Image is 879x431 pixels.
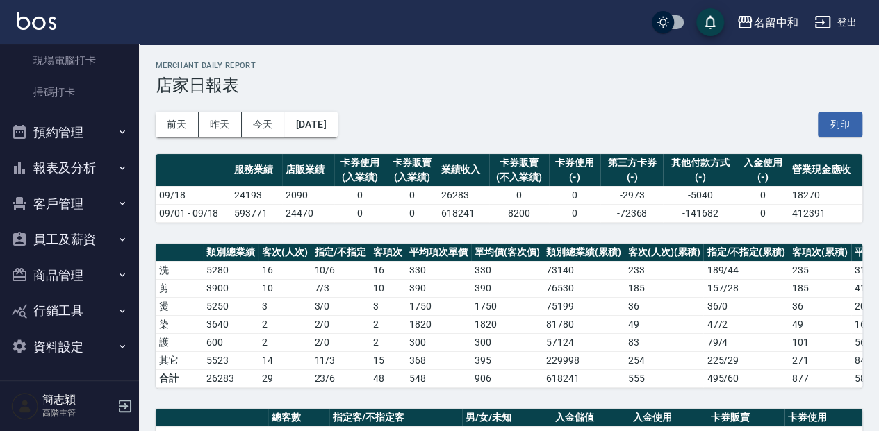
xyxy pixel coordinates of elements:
th: 類別總業績 [203,244,258,262]
div: (入業績) [338,170,382,185]
button: 前天 [156,112,199,137]
td: 75199 [543,297,625,315]
td: 26283 [438,186,489,204]
th: 店販業績 [282,154,334,187]
th: 平均項次單價 [406,244,471,262]
td: 906 [471,369,543,387]
button: 客戶管理 [6,186,133,222]
td: 0 [386,204,437,222]
td: 0 [549,204,600,222]
th: 營業現金應收 [789,154,862,187]
td: 24470 [282,204,334,222]
div: (-) [604,170,659,185]
div: 卡券使用 [338,155,382,170]
a: 掃碼打卡 [6,76,133,108]
td: 395 [471,351,543,369]
button: 今天 [242,112,285,137]
td: 600 [203,333,258,351]
td: 0 [549,186,600,204]
td: 3 [370,297,406,315]
table: a dense table [156,154,862,223]
td: 254 [625,351,704,369]
p: 高階主管 [42,407,113,419]
td: 10 [258,279,311,297]
td: 101 [789,333,851,351]
td: 29 [258,369,311,387]
td: 8200 [489,204,549,222]
div: 卡券使用 [552,155,597,170]
td: 23/6 [311,369,370,387]
td: 5280 [203,261,258,279]
td: 洗 [156,261,203,279]
div: 入金使用 [740,155,784,170]
td: 225 / 29 [703,351,789,369]
td: 73140 [543,261,625,279]
td: 330 [406,261,471,279]
td: 57124 [543,333,625,351]
img: Logo [17,12,56,30]
td: 16 [370,261,406,279]
td: 燙 [156,297,203,315]
td: 0 [737,204,788,222]
td: 495/60 [703,369,789,387]
td: -2973 [600,186,663,204]
td: 09/18 [156,186,231,204]
td: 0 [737,186,788,204]
div: (-) [552,170,597,185]
td: 300 [471,333,543,351]
div: (-) [666,170,733,185]
button: 登出 [809,10,862,35]
button: 資料設定 [6,329,133,365]
th: 入金使用 [630,409,707,427]
div: 卡券販賣 [493,155,545,170]
td: 3640 [203,315,258,333]
div: 其他付款方式 [666,155,733,170]
td: 11 / 3 [311,351,370,369]
td: 15 [370,351,406,369]
td: 157 / 28 [703,279,789,297]
td: 235 [789,261,851,279]
td: 7 / 3 [311,279,370,297]
td: 1820 [406,315,471,333]
td: 877 [789,369,851,387]
td: 5523 [203,351,258,369]
td: 76530 [543,279,625,297]
h5: 簡志穎 [42,393,113,407]
td: 5250 [203,297,258,315]
td: 3900 [203,279,258,297]
td: 2 / 0 [311,315,370,333]
h3: 店家日報表 [156,76,862,95]
th: 客次(人次)(累積) [625,244,704,262]
a: 現場電腦打卡 [6,44,133,76]
td: 2 / 0 [311,333,370,351]
td: 48 [370,369,406,387]
td: 189 / 44 [703,261,789,279]
td: 09/01 - 09/18 [156,204,231,222]
td: 390 [406,279,471,297]
td: 3 [258,297,311,315]
button: 報表及分析 [6,150,133,186]
td: 185 [625,279,704,297]
th: 客項次 [370,244,406,262]
td: 229998 [543,351,625,369]
div: 名留中和 [753,14,798,31]
td: 1750 [406,297,471,315]
td: 79 / 4 [703,333,789,351]
td: 36 / 0 [703,297,789,315]
div: (-) [740,170,784,185]
td: 2 [258,315,311,333]
td: 1750 [471,297,543,315]
td: 593771 [231,204,282,222]
td: 2090 [282,186,334,204]
button: 列印 [818,112,862,137]
button: 名留中和 [731,8,803,37]
td: 83 [625,333,704,351]
td: 護 [156,333,203,351]
img: Person [11,392,39,420]
button: save [696,8,724,36]
th: 總客數 [268,409,329,427]
button: 員工及薪資 [6,221,133,257]
td: 剪 [156,279,203,297]
td: 330 [471,261,543,279]
td: 300 [406,333,471,351]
